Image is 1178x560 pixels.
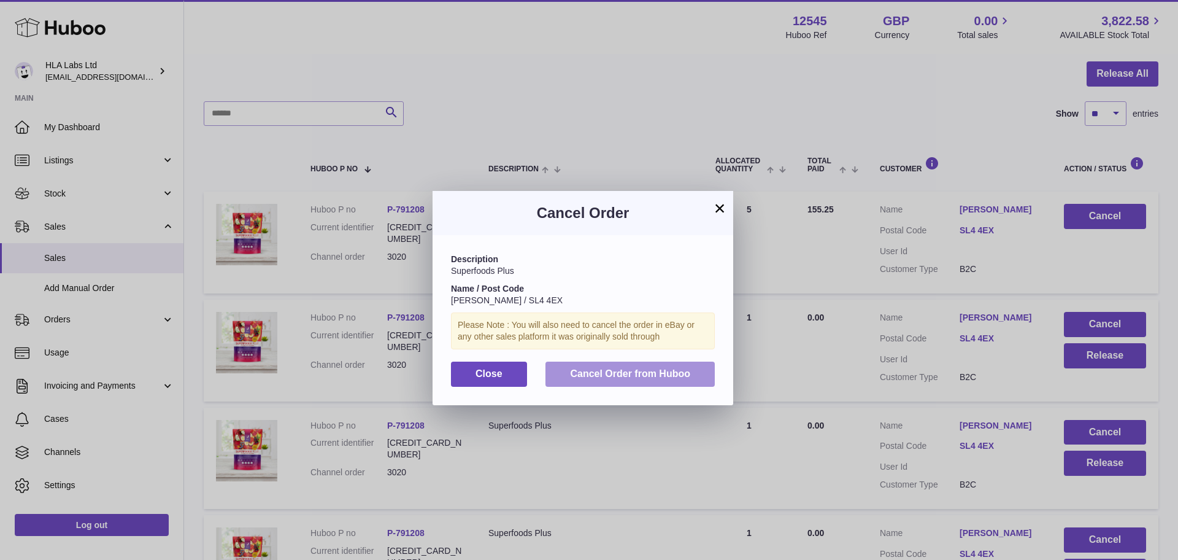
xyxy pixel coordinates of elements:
[475,368,502,379] span: Close
[570,368,690,379] span: Cancel Order from Huboo
[451,295,563,305] span: [PERSON_NAME] / SL4 4EX
[451,362,527,387] button: Close
[545,362,715,387] button: Cancel Order from Huboo
[451,284,524,294] strong: Name / Post Code
[451,254,498,264] strong: Description
[451,203,715,223] h3: Cancel Order
[451,266,514,276] span: Superfoods Plus
[712,201,727,216] button: ×
[451,313,715,349] div: Please Note : You will also need to cancel the order in eBay or any other sales platform it was o...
